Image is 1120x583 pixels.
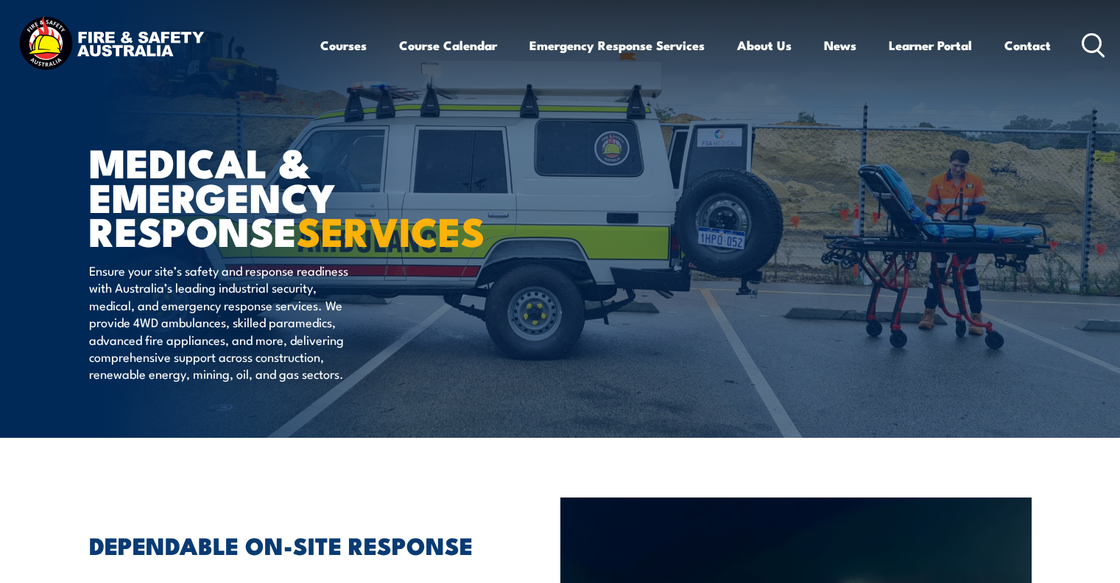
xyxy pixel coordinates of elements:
[89,262,358,383] p: Ensure your site’s safety and response readiness with Australia’s leading industrial security, me...
[737,26,792,65] a: About Us
[824,26,856,65] a: News
[399,26,497,65] a: Course Calendar
[89,534,493,555] h2: DEPENDABLE ON-SITE RESPONSE
[297,199,485,260] strong: SERVICES
[889,26,972,65] a: Learner Portal
[529,26,705,65] a: Emergency Response Services
[320,26,367,65] a: Courses
[1004,26,1051,65] a: Contact
[89,144,453,248] h1: MEDICAL & EMERGENCY RESPONSE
